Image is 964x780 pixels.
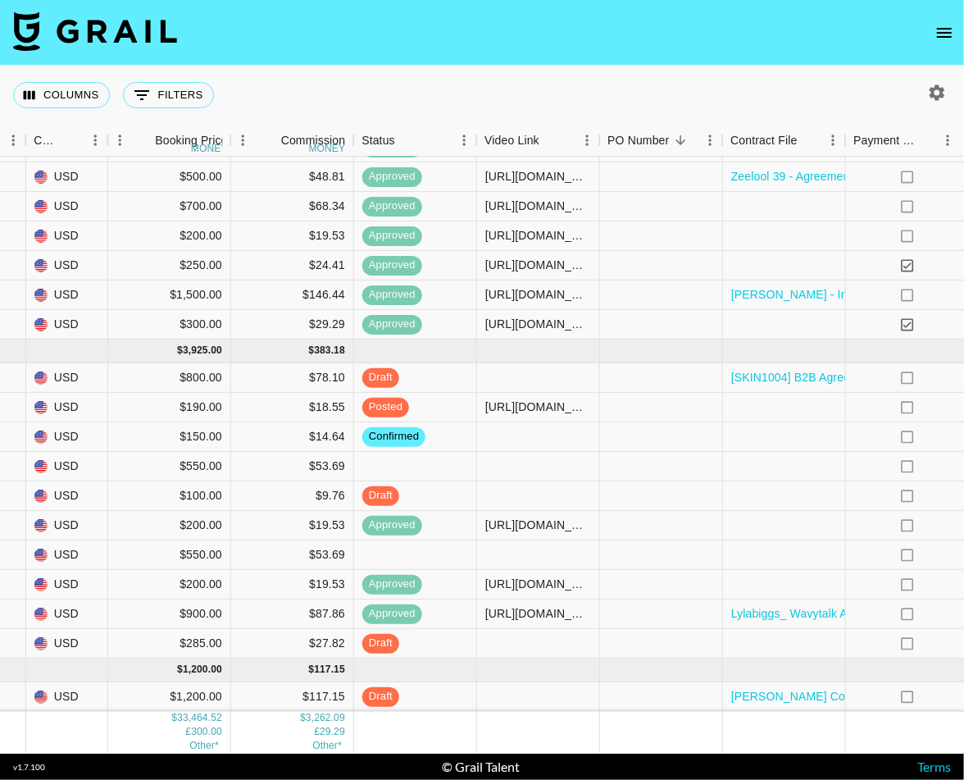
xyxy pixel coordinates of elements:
[362,518,422,534] span: approved
[108,221,231,251] div: $200.00
[485,606,591,623] div: https://www.tiktok.com/@lylabiggs/video/7546611447497805111
[258,129,281,152] button: Sort
[83,128,107,153] button: Menu
[362,170,422,185] span: approved
[917,759,951,774] a: Terms
[231,162,354,192] div: $48.81
[34,125,60,157] div: Currency
[362,430,425,445] span: confirmed
[60,129,83,152] button: Sort
[26,682,108,712] div: USD
[798,129,821,152] button: Sort
[26,422,108,452] div: USD
[186,725,192,739] div: £
[13,82,110,108] button: Select columns
[362,371,399,386] span: draft
[26,192,108,221] div: USD
[362,690,399,705] span: draft
[177,664,183,677] div: $
[314,344,345,358] div: 383.18
[231,310,354,340] div: $29.29
[395,129,418,152] button: Sort
[132,129,155,152] button: Sort
[485,198,591,215] div: https://www.instagram.com/p/DNQ6mdHB_1B/
[107,128,132,153] button: Menu
[607,125,669,157] div: PO Number
[300,711,306,725] div: $
[189,740,219,751] span: CA$ 3,500.00
[853,125,917,157] div: Payment Sent
[309,344,315,358] div: $
[108,481,231,511] div: $100.00
[108,452,231,481] div: $550.00
[575,128,599,153] button: Menu
[231,192,354,221] div: $68.34
[231,682,354,712] div: $117.15
[26,570,108,600] div: USD
[108,629,231,659] div: $285.00
[731,689,953,705] a: [PERSON_NAME] Contract [DATE] (1).pdf
[26,310,108,340] div: USD
[183,664,222,677] div: 1,200.00
[917,129,940,152] button: Sort
[108,162,231,192] div: $500.00
[108,310,231,340] div: $300.00
[231,422,354,452] div: $14.64
[362,607,422,623] span: approved
[362,317,422,333] span: approved
[231,393,354,422] div: $18.55
[281,125,346,157] div: Commission
[191,725,222,739] div: 300.00
[452,128,476,153] button: Menu
[308,144,345,153] div: money
[108,251,231,281] div: $250.00
[231,481,354,511] div: $9.76
[362,636,399,652] span: draft
[26,600,108,629] div: USD
[362,288,422,303] span: approved
[26,481,108,511] div: USD
[539,129,562,152] button: Sort
[485,518,591,534] div: https://www.tiktok.com/@manuxsierra/video/7545608358414290231?lang=en
[314,664,345,677] div: 117.15
[26,221,108,251] div: USD
[485,399,591,416] div: https://www.tiktok.com/@gissseelee/video/7546709200970222903
[108,393,231,422] div: $190.00
[1,128,25,153] button: Menu
[485,317,591,333] div: https://www.tiktok.com/@lylabiggs/video/7537454294090419511
[26,162,108,192] div: USD
[231,600,354,629] div: $87.86
[183,344,222,358] div: 3,925.00
[362,258,422,274] span: approved
[306,711,345,725] div: 3,262.09
[13,762,45,773] div: v 1.7.100
[362,199,422,215] span: approved
[698,128,722,153] button: Menu
[230,128,255,153] button: Menu
[362,229,422,244] span: approved
[177,711,222,725] div: 33,464.52
[171,711,177,725] div: $
[309,664,315,677] div: $
[108,541,231,570] div: $550.00
[485,228,591,244] div: https://www.tiktok.com/@norastokes_/video/7545186590717447442?is_from_webapp=1&sender_device=pc&w...
[485,577,591,593] div: https://www.tiktok.com/@lylabiggs/video/7545871210215755021
[155,125,227,157] div: Booking Price
[26,363,108,393] div: USD
[108,192,231,221] div: $700.00
[108,422,231,452] div: $150.00
[730,125,797,157] div: Contract File
[361,125,395,157] div: Status
[362,400,409,416] span: posted
[353,125,476,157] div: Status
[231,541,354,570] div: $53.69
[26,281,108,310] div: USD
[231,363,354,393] div: $78.10
[731,169,962,185] a: Zeelool 39 - Agreement (gabbyfenimore).pdf
[108,570,231,600] div: $200.00
[231,221,354,251] div: $19.53
[123,82,214,108] button: Show filters
[443,759,521,775] div: © Grail Talent
[722,125,845,157] div: Contract File
[599,125,722,157] div: PO Number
